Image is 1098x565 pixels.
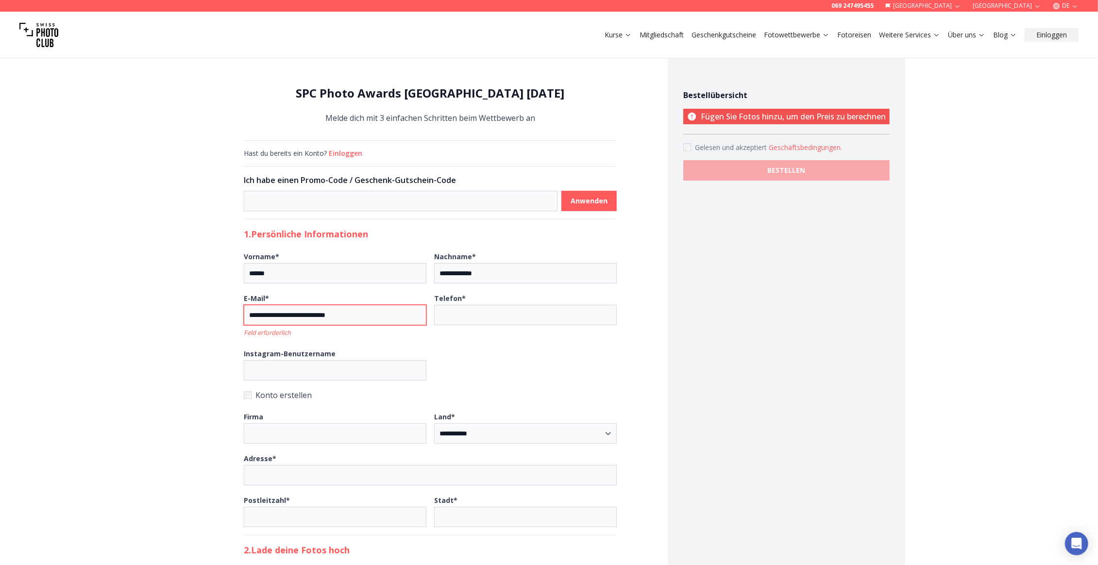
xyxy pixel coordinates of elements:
[244,294,269,303] b: E-Mail *
[244,252,279,261] b: Vorname *
[244,412,263,421] b: Firma
[695,143,769,152] span: Gelesen und akzeptiert
[434,305,617,325] input: Telefon*
[434,412,455,421] b: Land *
[244,227,617,241] h2: 1. Persönliche Informationen
[601,28,636,42] button: Kurse
[636,28,688,42] button: Mitgliedschaft
[434,496,457,505] b: Stadt *
[244,85,617,125] div: Melde dich mit 3 einfachen Schritten beim Wettbewerb an
[244,305,426,325] input: E-Mail*Feld erforderlich
[244,85,617,101] h1: SPC Photo Awards [GEOGRAPHIC_DATA] [DATE]
[244,360,426,381] input: Instagram-Benutzername
[244,454,276,463] b: Adresse *
[329,149,362,158] button: Einloggen
[434,507,617,527] input: Stadt*
[244,149,617,158] div: Hast du bereits ein Konto?
[244,388,617,402] label: Konto erstellen
[875,28,944,42] button: Weitere Services
[768,166,806,175] b: BESTELLEN
[760,28,833,42] button: Fotowettbewerbe
[434,252,476,261] b: Nachname *
[434,294,466,303] b: Telefon *
[19,16,58,54] img: Swiss photo club
[831,2,874,10] a: 069 247495455
[683,89,890,101] h4: Bestellübersicht
[993,30,1017,40] a: Blog
[244,496,290,505] b: Postleitzahl *
[683,109,890,124] p: Fügen Sie Fotos hinzu, um den Preis zu berechnen
[244,328,291,337] i: Feld erforderlich
[244,263,426,283] input: Vorname*
[989,28,1021,42] button: Blog
[688,28,760,42] button: Geschenkgutscheine
[833,28,875,42] button: Fotoreisen
[944,28,989,42] button: Über uns
[434,423,617,444] select: Land*
[244,423,426,444] input: Firma
[244,507,426,527] input: Postleitzahl*
[948,30,985,40] a: Über uns
[244,465,617,485] input: Adresse*
[1065,532,1088,555] div: Open Intercom Messenger
[769,143,842,152] button: Accept termsGelesen und akzeptiert
[244,349,336,358] b: Instagram-Benutzername
[434,263,617,283] input: Nachname*
[244,174,617,186] h3: Ich habe einen Promo-Code / Geschenk-Gutschein-Code
[244,543,617,557] h2: 2. Lade deine Fotos hoch
[640,30,684,40] a: Mitgliedschaft
[692,30,756,40] a: Geschenkgutscheine
[605,30,632,40] a: Kurse
[683,143,691,151] input: Accept terms
[561,191,617,211] button: Anwenden
[1025,28,1079,42] button: Einloggen
[879,30,940,40] a: Weitere Services
[837,30,871,40] a: Fotoreisen
[571,196,608,206] b: Anwenden
[764,30,829,40] a: Fotowettbewerbe
[683,160,890,181] button: BESTELLEN
[244,391,252,399] input: Konto erstellen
